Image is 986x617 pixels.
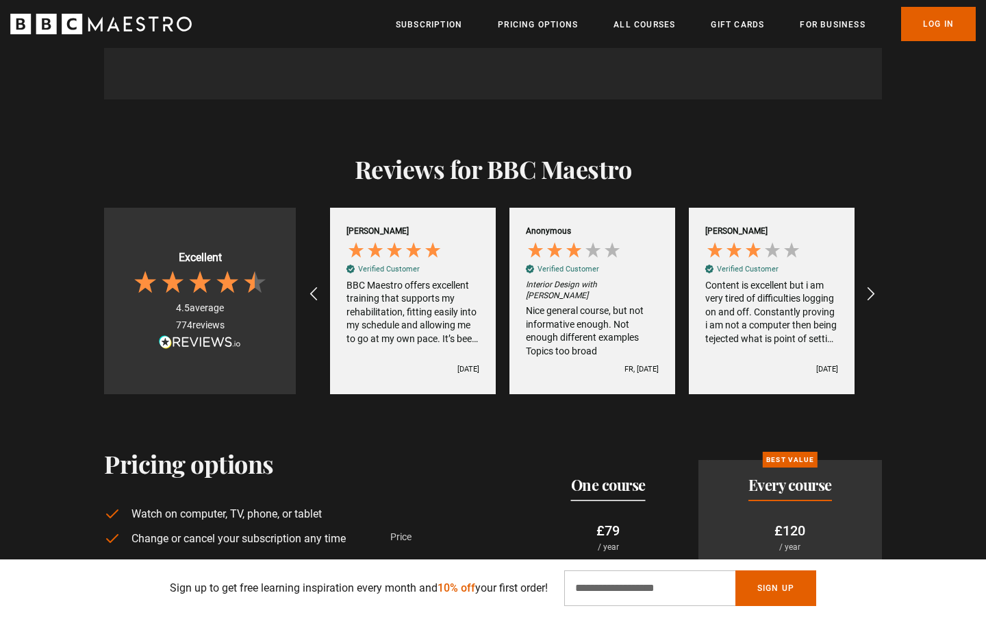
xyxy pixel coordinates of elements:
[396,18,462,32] a: Subscription
[298,278,331,311] div: REVIEWS.io Carousel Scroll Left
[526,304,659,358] div: Nice general course, but not informative enough. Not enough different examples Topics too broad
[104,154,882,183] h2: Reviews for BBC Maestro
[901,7,976,41] a: Log In
[748,476,832,493] h2: Every course
[717,264,779,274] div: Verified Customer
[624,364,659,374] div: FR, [DATE]
[159,335,241,352] a: Read more reviews on REVIEWS.io
[709,541,871,553] p: / year
[800,18,865,32] a: For business
[614,18,675,32] a: All Courses
[457,364,479,374] div: [DATE]
[529,541,687,553] p: / year
[104,531,346,547] li: Change or cancel your subscription any time
[170,580,548,596] p: Sign up to get free learning inspiration every month and your first order!
[396,7,976,41] nav: Primary
[176,319,192,330] span: 774
[346,279,479,346] div: BBC Maestro offers excellent training that supports my rehabilitation, fitting easily into my sch...
[323,208,503,395] div: [PERSON_NAME] Verified CustomerBBC Maestro offers excellent training that supports my rehabilitat...
[10,14,192,34] svg: BBC Maestro
[529,520,687,541] p: £79
[526,241,625,263] div: 3 Stars
[104,449,346,478] h2: Pricing options
[735,570,816,606] button: Sign Up
[526,279,659,302] em: Interior Design with [PERSON_NAME]
[538,264,599,274] div: Verified Customer
[176,302,190,313] span: 4.5
[854,278,887,311] div: REVIEWS.io Carousel Scroll Right
[816,364,838,374] div: [DATE]
[179,250,222,265] div: Excellent
[346,241,446,263] div: 5 Stars
[709,520,871,541] p: £120
[131,269,268,296] div: 4.5 Stars
[705,279,838,346] div: Content is excellent but i am very tired of difficulties logging on and off. Constantly proving i...
[682,208,861,395] div: [PERSON_NAME] Verified CustomerContent is excellent but i am very tired of difficulties logging o...
[390,530,518,544] p: Price
[176,302,224,315] div: average
[176,319,225,332] div: reviews
[503,208,682,395] div: Anonymous Verified CustomerInterior Design with [PERSON_NAME]Nice general course, but not informa...
[711,18,764,32] a: Gift Cards
[104,506,346,522] li: Watch on computer, TV, phone, or tablet
[346,226,409,237] div: [PERSON_NAME]
[498,18,578,32] a: Pricing Options
[438,581,475,594] span: 10% off
[763,452,818,467] p: Best value
[705,226,768,237] div: [PERSON_NAME]
[571,476,646,493] h2: One course
[358,264,420,274] div: Verified Customer
[705,241,805,263] div: 3 Stars
[526,226,571,237] div: Anonymous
